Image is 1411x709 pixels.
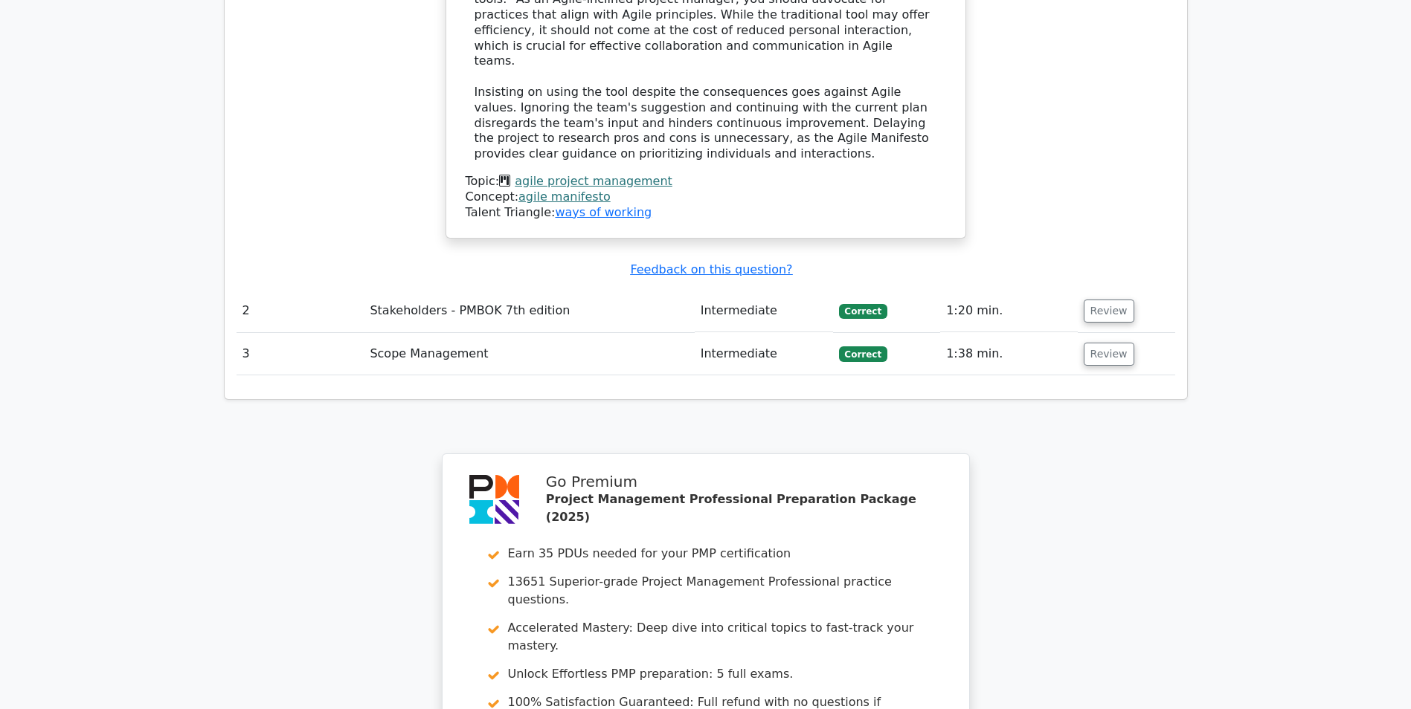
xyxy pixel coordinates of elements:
[515,174,672,188] a: agile project management
[237,333,364,375] td: 3
[466,174,946,220] div: Talent Triangle:
[364,333,694,375] td: Scope Management
[695,290,833,332] td: Intermediate
[839,346,887,361] span: Correct
[466,174,946,190] div: Topic:
[364,290,694,332] td: Stakeholders - PMBOK 7th edition
[839,304,887,319] span: Correct
[518,190,611,204] a: agile manifesto
[630,262,792,276] a: Feedback on this question?
[695,333,833,375] td: Intermediate
[555,205,652,219] a: ways of working
[1084,300,1134,323] button: Review
[1084,343,1134,366] button: Review
[237,290,364,332] td: 2
[466,190,946,205] div: Concept:
[940,333,1077,375] td: 1:38 min.
[940,290,1077,332] td: 1:20 min.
